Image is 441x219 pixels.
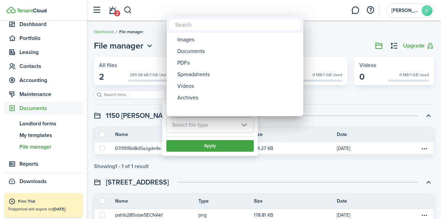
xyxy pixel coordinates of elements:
div: Videos [177,80,298,92]
div: PDFs [177,57,298,69]
div: Images [177,34,298,45]
div: Spreadsheets [177,69,298,80]
input: Search [169,19,301,30]
div: Archives [177,92,298,104]
div: Documents [177,45,298,57]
